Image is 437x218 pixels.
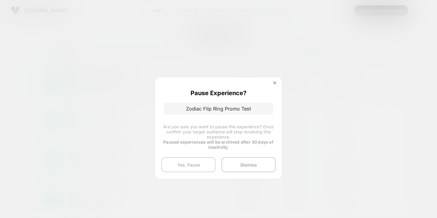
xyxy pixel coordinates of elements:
button: Dismiss [222,157,276,172]
p: Pause Experience? [191,89,246,97]
strong: Paused experiences will be archived after 30 days of inactivity. [163,139,274,150]
button: Yes, Pause [161,157,215,172]
img: close [273,81,276,84]
span: Are you sure you want to pause this experience? Once confirm your target audience will stop recei... [163,124,274,139]
p: Zodiac Flip Ring Promo Test [164,103,273,115]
